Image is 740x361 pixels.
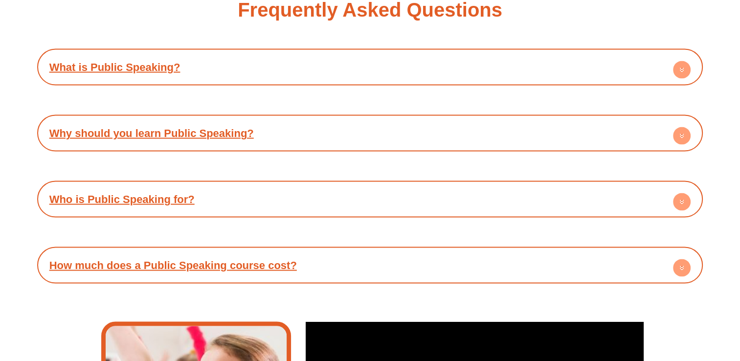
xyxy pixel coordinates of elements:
[49,259,297,271] a: How much does a Public Speaking course cost?
[49,127,254,139] a: Why should you learn Public Speaking?
[42,120,698,147] h4: Why should you learn Public Speaking?
[42,54,698,81] h4: What is Public Speaking?
[577,251,740,361] iframe: Chat Widget
[42,252,698,279] h4: How much does a Public Speaking course cost?
[49,61,180,73] a: What is Public Speaking?
[49,193,195,205] a: Who is Public Speaking for?
[42,186,698,213] h4: Who is Public Speaking for?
